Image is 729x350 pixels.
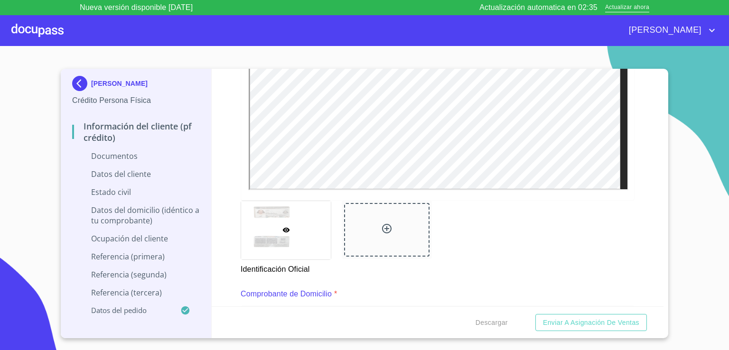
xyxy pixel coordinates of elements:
[72,233,200,244] p: Ocupación del Cliente
[72,169,200,179] p: Datos del cliente
[241,288,332,300] p: Comprobante de Domicilio
[72,269,200,280] p: Referencia (segunda)
[476,317,508,329] span: Descargar
[72,76,91,91] img: Docupass spot blue
[72,95,200,106] p: Crédito Persona Física
[622,23,718,38] button: account of current user
[72,251,200,262] p: Referencia (primera)
[472,314,512,332] button: Descargar
[72,151,200,161] p: Documentos
[72,305,180,315] p: Datos del pedido
[543,317,639,329] span: Enviar a Asignación de Ventas
[479,2,598,13] p: Actualización automatica en 02:35
[605,3,649,13] span: Actualizar ahora
[72,287,200,298] p: Referencia (tercera)
[80,2,193,13] p: Nueva versión disponible [DATE]
[241,260,330,275] p: Identificación Oficial
[72,187,200,197] p: Estado Civil
[535,314,647,332] button: Enviar a Asignación de Ventas
[72,120,200,143] p: Información del cliente (PF crédito)
[91,80,148,87] p: [PERSON_NAME]
[622,23,706,38] span: [PERSON_NAME]
[72,76,200,95] div: [PERSON_NAME]
[72,205,200,226] p: Datos del domicilio (idéntico a tu comprobante)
